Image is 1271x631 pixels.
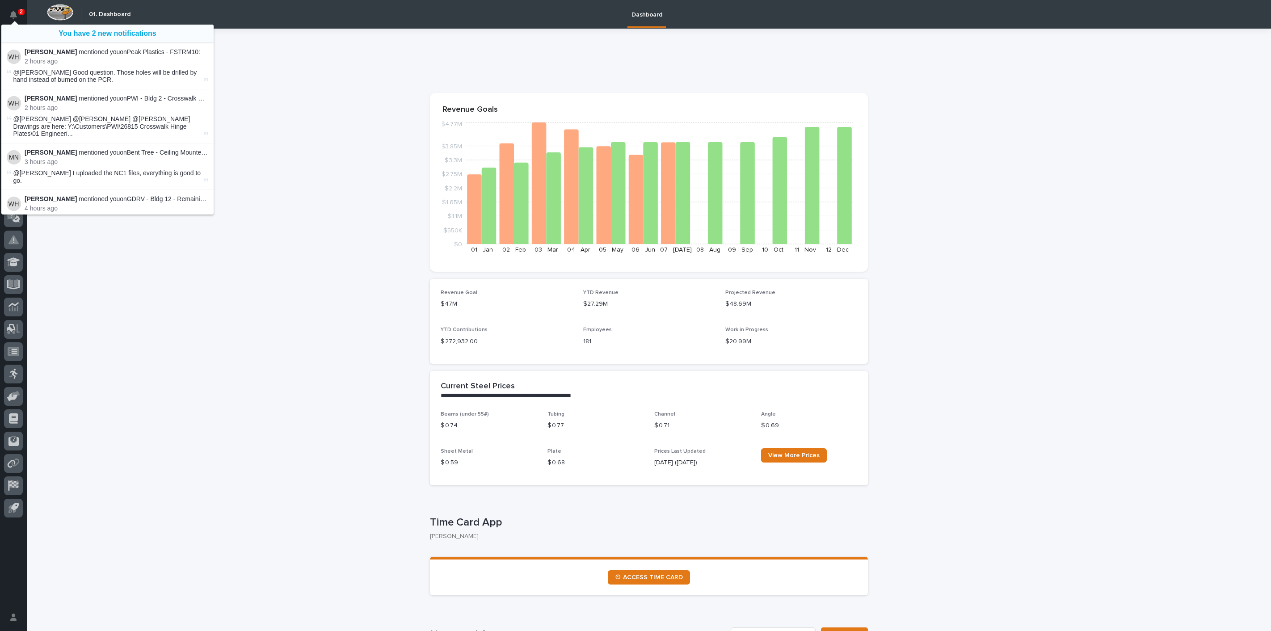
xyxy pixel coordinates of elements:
p: Time Card App [430,516,864,529]
p: mentioned you on GDRV - Bldg 12 - Remaining 4 Expandable Crosswalks : [25,195,208,203]
p: $27.29M [583,299,715,309]
span: Work in Progress [725,327,768,332]
tspan: $1.65M [442,199,462,206]
text: 07 - [DATE] [660,247,692,253]
p: 181 [583,337,715,346]
img: Workspace Logo [47,4,73,21]
span: Angle [761,412,776,417]
span: YTD Contributions [441,327,488,332]
button: You have 2 new notifications [1,25,214,42]
text: 03 - Mar [534,247,558,253]
tspan: $1.1M [448,213,462,219]
p: $47M [441,299,572,309]
p: mentioned you on Bent Tree - Ceiling Mounted Hyperlite Crane : [25,149,208,156]
span: Beams (under 55#) [441,412,489,417]
p: 2 hours ago [25,58,208,65]
span: Employees [583,327,612,332]
strong: [PERSON_NAME] [25,149,77,156]
text: 11 - Nov [795,247,816,253]
button: Notifications [4,5,23,24]
span: @[PERSON_NAME] Good question. Those holes will be drilled by hand instead of burned on the PCR. [13,69,197,84]
p: $ 0.69 [761,421,857,430]
span: YTD Revenue [583,290,619,295]
p: $20.99M [725,337,857,346]
p: 3 hours ago [25,158,208,166]
span: View More Prices [768,452,820,459]
text: 12 - Dec [826,247,849,253]
p: $ 272,932.00 [441,337,572,346]
text: 05 - May [599,247,623,253]
text: 09 - Sep [728,247,753,253]
tspan: $2.75M [442,171,462,177]
tspan: $2.2M [445,185,462,191]
tspan: $4.77M [441,121,462,127]
h2: 01. Dashboard [89,11,130,18]
text: 02 - Feb [502,247,526,253]
span: Plate [547,449,561,454]
span: Projected Revenue [725,290,775,295]
span: @[PERSON_NAME] @[PERSON_NAME] @[PERSON_NAME] Drawings are here: Y:\Customers\PWI\26815 Crosswalk ... [13,115,202,138]
text: 08 - Aug [696,247,720,253]
p: $ 0.68 [547,458,644,467]
p: [DATE] ([DATE]) [654,458,750,467]
p: $ 0.77 [547,421,644,430]
text: 06 - Jun [631,247,655,253]
tspan: $3.85M [441,143,462,149]
strong: [PERSON_NAME] [25,95,77,102]
p: 4 hours ago [25,205,208,212]
tspan: $3.3M [445,157,462,164]
text: 04 - Apr [567,247,590,253]
a: You have 2 new notifications [59,29,156,38]
p: mentioned you on Peak Plastics - FSTRM10 : [25,48,208,56]
tspan: $0 [454,241,462,248]
p: $ 0.71 [654,421,750,430]
div: Notifications2 [11,11,23,25]
span: ⏲ ACCESS TIME CARD [615,574,683,581]
p: 2 [20,8,23,15]
img: Weston Hochstetler [7,197,21,211]
a: View More Prices [761,448,827,463]
img: Marston Norris [7,150,21,164]
tspan: $550K [443,227,462,233]
span: @[PERSON_NAME] I uploaded the NC1 files, everything is good to go. [13,169,201,184]
span: Revenue Goal [441,290,477,295]
span: Tubing [547,412,564,417]
img: Weston Hochstetler [7,50,21,64]
p: mentioned you on PWI - Bldg 2 - Crosswalk Hinge Plates (24" Long / 4.5" Wide) : [25,95,208,102]
span: Sheet Metal [441,449,473,454]
p: $48.69M [725,299,857,309]
p: $ 0.74 [441,421,537,430]
text: 10 - Oct [762,247,783,253]
h2: Current Steel Prices [441,382,515,391]
span: Channel [654,412,675,417]
img: Wynne Hochstetler [7,96,21,110]
p: 2 hours ago [25,104,208,112]
p: [PERSON_NAME] [430,533,861,540]
text: 01 - Jan [471,247,493,253]
span: Prices Last Updated [654,449,706,454]
p: $ 0.59 [441,458,537,467]
strong: [PERSON_NAME] [25,195,77,202]
p: Revenue Goals [442,105,855,115]
a: ⏲ ACCESS TIME CARD [608,570,690,585]
strong: [PERSON_NAME] [25,48,77,55]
